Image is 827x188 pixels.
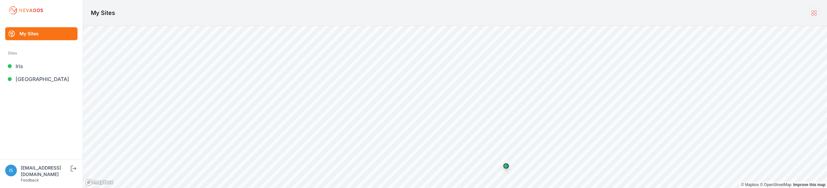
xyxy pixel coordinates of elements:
a: Iris [5,60,78,73]
a: My Sites [5,27,78,40]
a: Mapbox logo [85,179,114,186]
canvas: Map [83,26,827,188]
div: Sites [8,49,75,57]
a: Mapbox [741,182,759,187]
img: Nevados [8,5,44,16]
img: iswagart@prim.com [5,165,17,176]
h1: My Sites [91,8,115,18]
div: [EMAIL_ADDRESS][DOMAIN_NAME] [21,165,69,178]
a: OpenStreetMap [760,182,791,187]
div: Map marker [499,159,512,172]
a: Map feedback [793,182,825,187]
a: Feedback [21,178,39,182]
a: [GEOGRAPHIC_DATA] [5,73,78,86]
